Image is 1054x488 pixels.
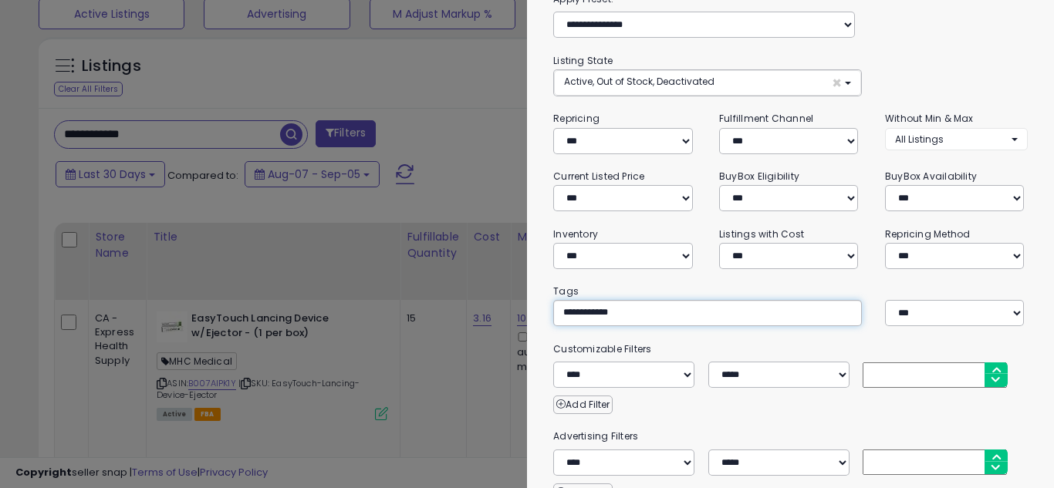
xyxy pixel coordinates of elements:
span: × [832,75,842,91]
small: Inventory [553,227,598,241]
small: Listings with Cost [719,227,804,241]
button: Add Filter [553,395,613,414]
span: Active, Out of Stock, Deactivated [564,75,714,88]
small: Customizable Filters [542,341,1039,358]
small: Fulfillment Channel [719,112,813,125]
small: Without Min & Max [885,112,974,125]
span: All Listings [895,133,944,146]
small: Listing State [553,54,613,67]
small: Repricing [553,112,600,125]
small: Tags [542,283,1039,300]
small: Advertising Filters [542,428,1039,445]
button: All Listings [885,128,1028,150]
small: BuyBox Availability [885,170,977,183]
button: Active, Out of Stock, Deactivated × [554,70,861,96]
small: Current Listed Price [553,170,644,183]
small: Repricing Method [885,227,971,241]
small: BuyBox Eligibility [719,170,799,183]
